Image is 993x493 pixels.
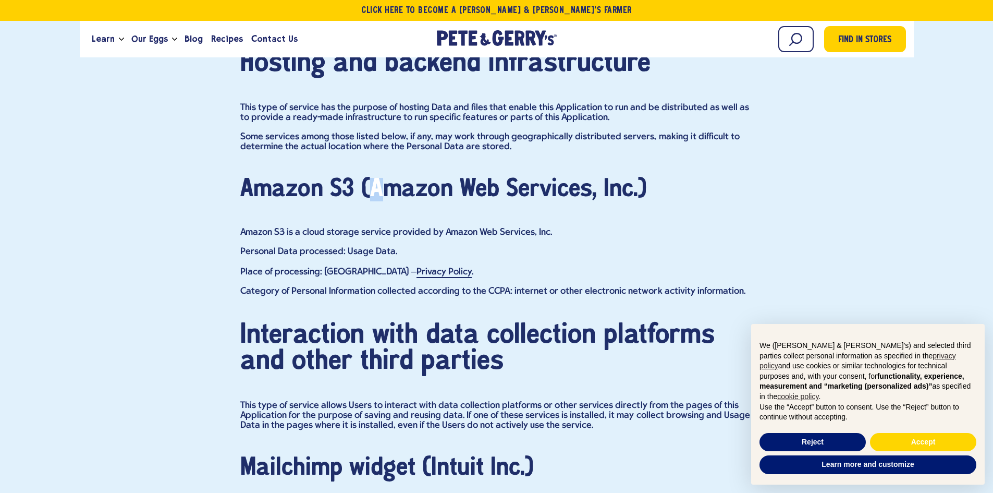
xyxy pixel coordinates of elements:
[240,286,753,296] p: Category of Personal Information collected according to the CCPA: internet or other electronic ne...
[870,433,976,452] button: Accept
[240,103,753,123] p: This type of service has the purpose of hosting Data and files that enable this Application to ru...
[240,322,753,375] h3: Interaction with data collection platforms and other third parties
[240,266,753,277] p: Place of processing: [GEOGRAPHIC_DATA] – .
[211,32,243,45] span: Recipes
[759,402,976,423] p: Use the “Accept” button to consent. Use the “Reject” button to continue without accepting.
[127,25,172,53] a: Our Eggs
[778,26,814,52] input: Search
[240,51,753,77] h3: Hosting and backend infrastructure
[92,32,115,45] span: Learn
[240,247,753,257] p: Personal Data processed: Usage Data.
[207,25,247,53] a: Recipes
[240,178,753,201] h4: Amazon S3 (Amazon Web Services, Inc.)
[743,316,993,493] div: Notice
[240,456,753,480] h4: Mailchimp widget (Intuit Inc.)
[131,32,168,45] span: Our Eggs
[240,227,753,237] p: Amazon S3 is a cloud storage service provided by Amazon Web Services, Inc.
[759,455,976,474] button: Learn more and customize
[416,267,472,278] a: Privacy Policy
[777,392,818,401] a: cookie policy
[172,38,177,41] button: Open the dropdown menu for Our Eggs
[251,32,298,45] span: Contact Us
[824,26,906,52] a: Find in Stores
[119,38,124,41] button: Open the dropdown menu for Learn
[240,132,753,152] p: Some services among those listed below, if any, may work through geographically distributed serve...
[247,25,302,53] a: Contact Us
[88,25,119,53] a: Learn
[180,25,207,53] a: Blog
[838,33,891,47] span: Find in Stores
[759,341,976,402] p: We ([PERSON_NAME] & [PERSON_NAME]'s) and selected third parties collect personal information as s...
[185,32,203,45] span: Blog
[240,401,753,430] p: This type of service allows Users to interact with data collection platforms or other services di...
[759,433,866,452] button: Reject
